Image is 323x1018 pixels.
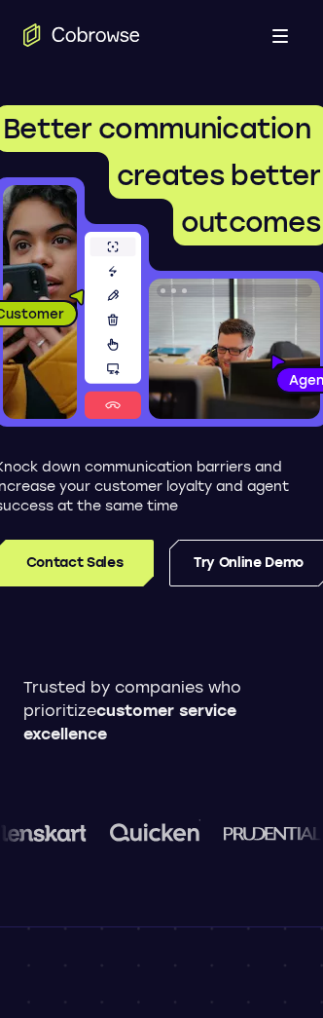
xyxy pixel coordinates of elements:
[117,159,320,192] span: creates better
[224,825,322,841] img: prudential
[85,232,141,419] img: A series of tools used in co-browsing sessions
[23,701,236,743] span: customer service excellence
[3,185,77,419] img: A customer holding their phone
[149,279,320,419] img: A customer support agent talking on the phone
[110,817,200,848] img: quicken
[23,23,140,47] a: Go to the home page
[3,112,310,145] span: Better communication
